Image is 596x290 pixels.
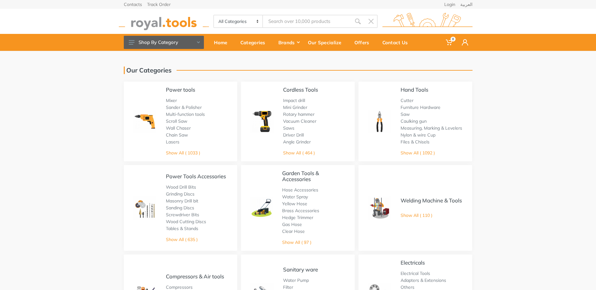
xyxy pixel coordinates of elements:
[401,118,427,124] a: Caulking gun
[124,36,204,49] button: Shop By Category
[283,139,311,145] a: Angle Grinder
[401,150,435,156] a: Show All ( 1092 )
[350,36,378,49] div: Offers
[282,201,307,207] a: Yellow Hose
[166,237,198,242] a: Show All ( 635 )
[166,118,187,124] a: Scroll Saw
[368,196,391,220] img: Royal - Welding Machine & Tools
[166,139,179,145] a: Lasers
[282,222,302,227] a: Gas Hose
[236,34,274,51] a: Categories
[368,110,391,133] img: Royal - Hand Tools
[283,125,294,131] a: Saws
[214,15,263,27] select: Category
[250,110,274,133] img: Royal - Cordless Tools
[133,110,156,133] img: Royal - Power tools
[210,34,236,51] a: Home
[283,118,316,124] a: Vacuum Cleaner
[283,98,305,103] a: Impact drill
[282,228,305,234] a: Clear Hose
[378,34,417,51] a: Contact Us
[283,284,293,290] a: Filter
[283,150,315,156] a: Show All ( 464 )
[274,36,303,49] div: Brands
[166,205,194,211] a: Sanding Discs
[401,86,428,93] a: Hand Tools
[283,277,309,283] a: Water Pump
[282,170,319,182] a: Garden Tools & Accessories
[401,212,432,218] a: Show All ( 110 )
[283,266,318,273] a: Sanitary ware
[250,197,272,219] img: Royal - Garden Tools & Accessories
[166,184,196,190] a: Wood Drill Bits
[401,197,462,204] a: Welding Machine & Tools
[303,34,350,51] a: Our Specialize
[166,212,199,217] a: Screwdriver Bits
[460,2,473,7] a: العربية
[133,196,156,220] img: Royal - Power Tools Accessories
[282,215,313,220] a: Hedge Trimmer
[166,273,224,280] a: Compressors & Air tools
[401,259,425,266] a: Electricals
[166,226,198,231] a: Tables & Stands
[166,98,177,103] a: Mixer
[303,36,350,49] div: Our Specialize
[401,105,440,110] a: Furniture Hardware
[166,219,206,224] a: Wood Cutting Discs
[441,34,457,51] a: 0
[401,111,410,117] a: Saw
[119,13,209,30] img: royal.tools Logo
[282,194,308,200] a: Water Spray
[282,239,311,245] a: Show All ( 97 )
[444,2,455,7] a: Login
[283,86,318,93] a: Cordless Tools
[147,2,171,7] a: Track Order
[166,284,193,290] a: Compressors
[166,150,200,156] a: Show All ( 1033 )
[378,36,417,49] div: Contact Us
[401,125,462,131] a: Measuring, Marking & Levelers
[124,67,172,74] h1: Our Categories
[283,111,314,117] a: Rotary hammer
[282,187,318,193] a: Hose Accessories
[401,98,413,103] a: Cutter
[166,111,205,117] a: Multi-function tools
[401,284,414,290] a: Others
[166,173,226,180] a: Power Tools Accessories
[451,37,456,41] span: 0
[401,271,430,276] a: Electrical Tools
[166,86,195,93] a: Power tools
[236,36,274,49] div: Categories
[283,105,307,110] a: Mini Grinder
[282,208,319,213] a: Brass Accessories
[350,34,378,51] a: Offers
[124,2,142,7] a: Contacts
[283,132,304,138] a: Driver Drill
[166,105,202,110] a: Sander & Polisher
[401,132,435,138] a: Nylon & wire Cup
[166,125,191,131] a: Wall Chaser
[166,191,194,197] a: Grinding Discs
[166,198,198,204] a: Masonry Drill bit
[263,15,351,28] input: Site search
[401,277,446,283] a: Adapters & Extensions
[401,139,429,145] a: Files & Chisels
[382,13,473,30] img: royal.tools Logo
[166,132,188,138] a: Chain Saw
[210,36,236,49] div: Home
